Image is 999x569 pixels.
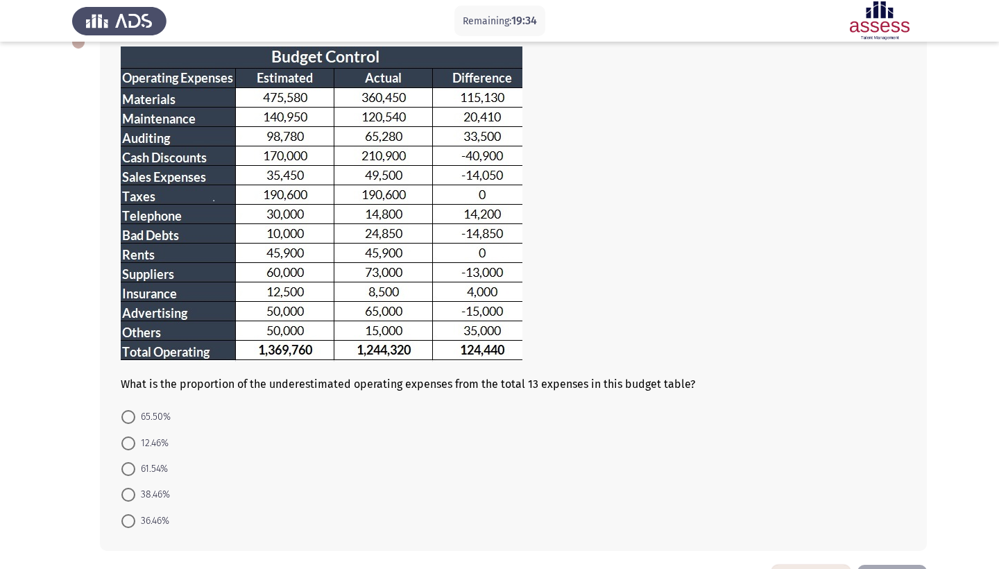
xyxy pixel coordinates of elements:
[135,435,169,452] span: 12.46%
[135,513,169,529] span: 36.46%
[463,12,537,30] p: Remaining:
[511,14,537,27] span: 19:34
[135,486,170,503] span: 38.46%
[121,46,522,362] img: RU5fUk5DXzQ5LnBuZzE2OTEzMTU1NTEwMTU=.png
[121,46,906,391] div: What is the proportion of the underestimated operating expenses from the total 13 expenses in thi...
[135,461,168,477] span: 61.54%
[72,1,166,40] img: Assess Talent Management logo
[832,1,927,40] img: Assessment logo of ASSESS Focus 4 Module Assessment (EN/AR) (Advanced - IB)
[135,409,171,425] span: 65.50%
